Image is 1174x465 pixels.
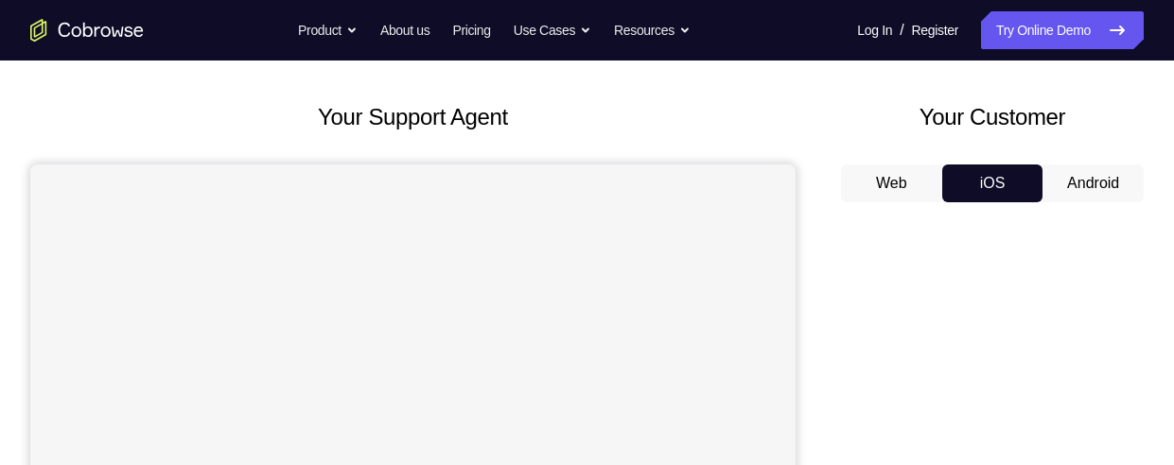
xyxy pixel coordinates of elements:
[30,100,796,134] h2: Your Support Agent
[514,11,591,49] button: Use Cases
[841,100,1144,134] h2: Your Customer
[857,11,892,49] a: Log In
[900,19,903,42] span: /
[1043,164,1144,202] button: Android
[981,11,1144,49] a: Try Online Demo
[380,11,429,49] a: About us
[30,19,144,42] a: Go to the home page
[298,11,358,49] button: Product
[912,11,958,49] a: Register
[841,164,942,202] button: Web
[452,11,490,49] a: Pricing
[942,164,1043,202] button: iOS
[614,11,691,49] button: Resources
